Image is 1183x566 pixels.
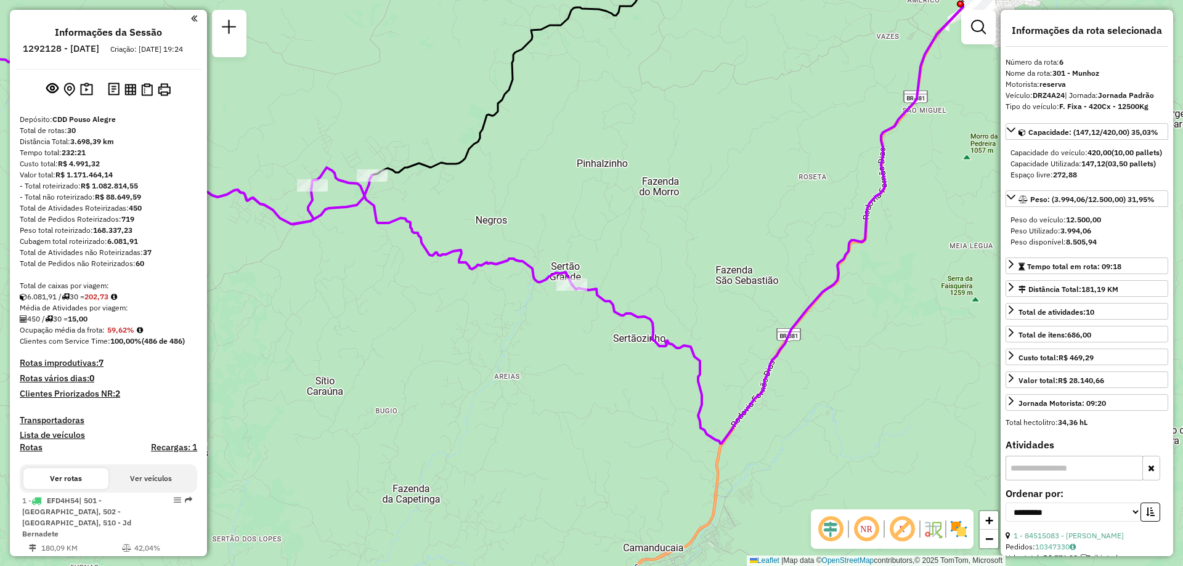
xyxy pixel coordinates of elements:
[20,236,197,247] div: Cubagem total roteirizado:
[1081,159,1105,168] strong: 147,12
[174,496,181,504] em: Opções
[58,159,100,168] strong: R$ 4.991,32
[111,293,117,301] i: Meta Caixas/viagem: 204,90 Diferença: -2,17
[20,258,197,269] div: Total de Pedidos não Roteirizados:
[1006,90,1168,101] div: Veículo:
[966,15,991,39] a: Exibir filtros
[23,43,99,54] h6: 1292128 - [DATE]
[747,556,1006,566] div: Map data © contributors,© 2025 TomTom, Microsoft
[20,180,197,192] div: - Total roteirizado:
[23,468,108,489] button: Ver rotas
[1010,147,1163,158] div: Capacidade do veículo:
[89,373,94,384] strong: 0
[55,170,113,179] strong: R$ 1.171.464,14
[20,325,105,334] span: Ocupação média da frota:
[41,542,121,554] td: 180,09 KM
[108,468,193,489] button: Ver veículos
[20,203,197,214] div: Total de Atividades Roteirizadas:
[1060,226,1091,235] strong: 3.994,06
[95,192,141,201] strong: R$ 88.649,59
[61,80,78,99] button: Centralizar mapa no depósito ou ponto de apoio
[1014,531,1124,540] a: 1 - 84515083 - [PERSON_NAME]
[1030,195,1155,204] span: Peso: (3.994,06/12.500,00) 31,95%
[1058,418,1087,427] strong: 34,36 hL
[1010,237,1163,248] div: Peso disponível:
[20,293,27,301] i: Cubagem total roteirizado
[84,292,108,301] strong: 202,73
[52,115,116,124] strong: CDD Pouso Alegre
[781,556,783,565] span: |
[107,237,138,246] strong: 6.081,91
[20,389,197,399] h4: Clientes Priorizados NR:
[1081,285,1118,294] span: 181,19 KM
[129,203,142,212] strong: 450
[985,531,993,546] span: −
[1086,307,1094,317] strong: 10
[68,314,87,323] strong: 15,00
[20,430,197,440] h4: Lista de veículos
[1006,190,1168,207] a: Peso: (3.994,06/12.500,00) 31,95%
[1028,127,1158,137] span: Capacidade: (147,12/420,00) 35,03%
[1006,25,1168,36] h4: Informações da rota selecionada
[110,336,142,346] strong: 100,00%
[1006,142,1168,185] div: Capacidade: (147,12/420,00) 35,03%
[923,519,943,539] img: Fluxo de ruas
[1006,101,1168,112] div: Tipo do veículo:
[142,336,185,346] strong: (486 de 486)
[155,81,173,99] button: Imprimir Rotas
[20,442,43,453] a: Rotas
[1059,57,1063,67] strong: 6
[1006,123,1168,140] a: Capacidade: (147,12/420,00) 35,03%
[816,514,845,544] span: Ocultar deslocamento
[20,358,197,368] h4: Rotas improdutivas:
[115,388,120,399] strong: 2
[1018,398,1106,409] div: Jornada Motorista: 09:20
[136,259,144,268] strong: 60
[1006,371,1168,388] a: Valor total:R$ 28.140,66
[81,181,138,190] strong: R$ 1.082.814,55
[1010,158,1163,169] div: Capacidade Utilizada:
[47,496,79,505] span: EFD4H54
[1006,326,1168,342] a: Total de itens:686,00
[55,26,162,38] h4: Informações da Sessão
[1140,503,1160,522] button: Ordem crescente
[822,556,874,565] a: OpenStreetMap
[985,512,993,528] span: +
[107,325,134,334] strong: 59,62%
[20,313,197,325] div: 450 / 30 =
[1027,262,1121,271] span: Tempo total em rota: 09:18
[20,415,197,426] h4: Transportadoras
[99,357,104,368] strong: 7
[105,44,188,55] div: Criação: [DATE] 19:24
[980,511,998,530] a: Zoom in
[1006,417,1168,428] div: Total hectolitro:
[20,147,197,158] div: Tempo total:
[122,81,139,97] button: Visualizar relatório de Roteirização
[70,137,114,146] strong: 3.698,39 km
[1006,552,1168,564] div: Valor total: R$ 776,38
[1058,376,1104,385] strong: R$ 28.140,66
[1006,257,1168,274] a: Tempo total em rota: 09:18
[1006,349,1168,365] a: Custo total:R$ 469,29
[20,114,197,125] div: Depósito:
[67,126,76,135] strong: 30
[1006,486,1168,501] label: Ordenar por:
[1010,169,1163,180] div: Espaço livre:
[20,302,197,313] div: Média de Atividades por viagem:
[20,214,197,225] div: Total de Pedidos Roteirizados:
[1112,148,1162,157] strong: (10,00 pallets)
[887,514,917,544] span: Exibir rótulo
[750,556,779,565] a: Leaflet
[151,442,197,453] h4: Recargas: 1
[1018,329,1091,341] div: Total de itens:
[20,280,197,291] div: Total de caixas por viagem:
[1065,91,1154,100] span: | Jornada:
[20,158,197,169] div: Custo total:
[1006,541,1168,552] div: Pedidos:
[20,125,197,136] div: Total de rotas:
[1018,375,1104,386] div: Valor total:
[44,79,61,99] button: Exibir sessão original
[1006,209,1168,253] div: Peso: (3.994,06/12.500,00) 31,95%
[22,496,131,538] span: 1 -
